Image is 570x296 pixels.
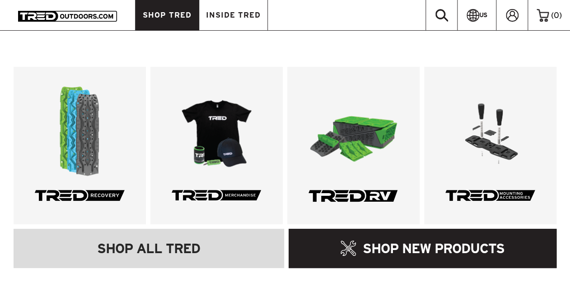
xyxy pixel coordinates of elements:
span: INSIDE TRED [206,11,261,19]
img: cart-icon [537,9,549,22]
span: 0 [554,11,559,19]
a: SHOP ALL TRED [14,229,284,268]
span: ( ) [551,11,562,19]
a: SHOP NEW PRODUCTS [289,229,557,268]
h1: About Total Recovery & Extraction Device for Off-Road Vehicles [78,32,492,143]
img: TRED Outdoors America [18,11,117,22]
span: SHOP TRED [143,11,192,19]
